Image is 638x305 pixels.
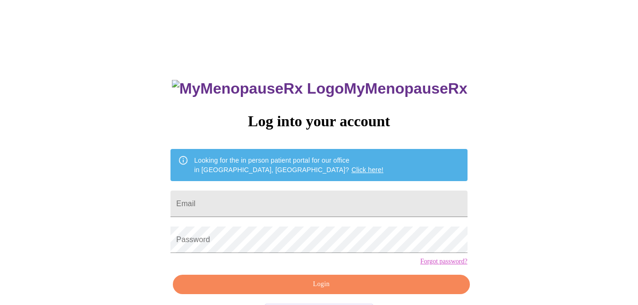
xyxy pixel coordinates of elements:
[351,166,383,174] a: Click here!
[172,80,468,97] h3: MyMenopauseRx
[172,80,344,97] img: MyMenopauseRx Logo
[184,279,459,290] span: Login
[194,152,383,178] div: Looking for the in person patient portal for our office in [GEOGRAPHIC_DATA], [GEOGRAPHIC_DATA]?
[420,258,468,265] a: Forgot password?
[170,113,467,130] h3: Log into your account
[173,275,469,294] button: Login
